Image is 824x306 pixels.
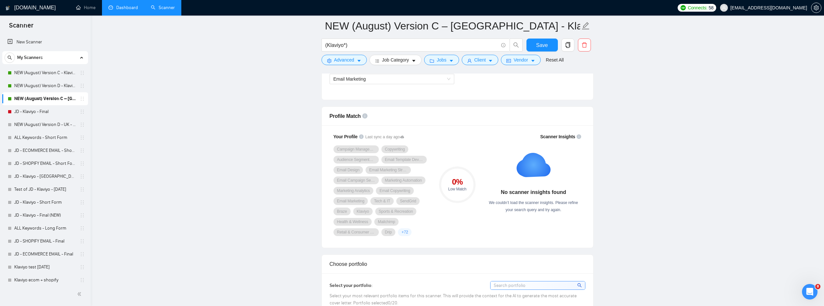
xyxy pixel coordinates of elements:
span: Advanced [334,56,354,63]
span: setting [811,5,821,10]
span: holder [80,96,85,101]
span: delete [578,42,591,48]
a: dashboardDashboard [108,5,138,10]
span: Campaign Management [337,147,375,152]
button: settingAdvancedcaret-down [322,55,367,65]
span: Last sync a day ago [365,134,404,140]
a: searchScanner [151,5,175,10]
input: Search portfolio [491,281,585,289]
a: JD - SHOPIFY EMAIL - Final [14,235,76,248]
span: Email Design [337,167,360,173]
span: Select your most relevant portfolio items for this scanner. This will provide the context for the... [330,293,577,306]
div: Choose portfolio [330,255,585,273]
button: barsJob Categorycaret-down [369,55,422,65]
span: Sports & Recreation [379,209,413,214]
span: Marketing Automation [385,178,422,183]
a: Klaviyo test [DATE] [14,261,76,274]
span: Tech & IT [374,198,390,204]
span: caret-down [488,58,493,63]
span: Jobs [437,56,446,63]
div: 0 % [439,178,476,186]
span: caret-down [449,58,454,63]
img: logo [6,3,10,13]
a: NEW (August) Version C - Klaviyo [14,66,76,79]
span: holder [80,174,85,179]
a: New Scanner [7,36,83,49]
span: Mailchimp [378,219,395,224]
a: NEW (August) Version C – [GEOGRAPHIC_DATA] - Klaviyo [14,92,76,105]
span: holder [80,226,85,231]
span: Connects: [688,4,707,11]
span: Email Template Development [385,157,423,162]
span: caret-down [357,58,361,63]
a: ALL Keywords - Short Form [14,131,76,144]
span: Email Marketing [333,76,366,82]
span: holder [80,265,85,270]
a: JD - Klaviyo - [GEOGRAPHIC_DATA] - only [14,170,76,183]
span: search [510,42,522,48]
span: holder [80,252,85,257]
a: JD - ECOMMERCE EMAIL - Final [14,248,76,261]
span: Scanner Insights [540,134,575,139]
span: search [5,55,15,60]
strong: No scanner insights found [501,189,566,195]
span: Copywriting [385,147,405,152]
span: Your Profile [333,134,358,139]
span: info-circle [501,43,505,47]
span: Client [474,56,486,63]
span: Email Copywriting [379,188,410,193]
span: caret-down [412,58,416,63]
span: caret-down [531,58,535,63]
span: user [467,58,472,63]
span: holder [80,213,85,218]
a: setting [811,5,821,10]
span: setting [327,58,332,63]
span: My Scanners [17,51,43,64]
span: + 72 [401,230,408,235]
img: upwork-logo.png [681,5,686,10]
a: NEW (August) Version D - Klaviyo [14,79,76,92]
button: Save [526,39,558,51]
a: JD - Klaviyo - Short Form [14,196,76,209]
input: Search Freelance Jobs... [325,41,498,49]
span: holder [80,135,85,140]
div: Low Match [439,187,476,191]
button: copy [561,39,574,51]
span: 58 [709,4,714,11]
span: We couldn’t load the scanner insights. Please refine your search query and try again. [489,200,578,212]
span: info-circle [577,134,581,139]
span: bars [375,58,379,63]
span: holder [80,148,85,153]
span: Save [536,41,548,49]
span: idcard [506,58,511,63]
a: JD - Klaviyo - Final (NEW) [14,209,76,222]
span: copy [562,42,574,48]
button: setting [811,3,821,13]
span: Marketing Analytics [337,188,370,193]
button: delete [578,39,591,51]
span: info-circle [362,113,367,119]
span: Retail & Consumer Goods [337,230,375,235]
span: double-left [77,291,84,297]
span: Braze [337,209,347,214]
span: holder [80,239,85,244]
button: search [510,39,523,51]
button: userClientcaret-down [462,55,499,65]
span: Drip [385,230,392,235]
a: JD - ECOMMERCE EMAIL - Short Form [14,144,76,157]
a: homeHome [76,5,96,10]
span: SendGrid [400,198,416,204]
span: Klaviyo [357,209,369,214]
a: NEW (August) Version D - UK - Klaviyo [14,118,76,131]
span: Profile Match [330,113,361,119]
span: Scanner [4,21,39,34]
span: holder [80,109,85,114]
span: Health & Wellness [337,219,368,224]
a: Reset All [546,56,564,63]
a: Klaviyo ecom + shopify [14,274,76,287]
a: Test of JD - Klaviyo - [DATE] [14,183,76,196]
span: Audience Segmentation & Targeting [337,157,375,162]
li: New Scanner [2,36,88,49]
span: holder [80,187,85,192]
span: Email Marketing Strategy [369,167,407,173]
